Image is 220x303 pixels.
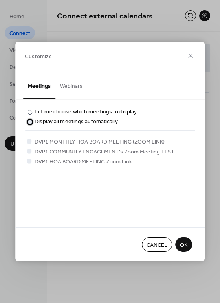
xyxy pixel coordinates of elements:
span: Cancel [147,241,167,249]
span: DVP1 MONTHLY HOA BOARD MEETING (ZOOM LINK) [35,138,165,146]
button: Meetings [23,70,55,99]
button: OK [175,237,192,252]
span: DVP1 COMMUNITY ENGAGEMENT's Zoom Meeting TEST [35,148,174,156]
button: Webinars [55,70,87,98]
div: Let me choose which meetings to display [35,108,137,116]
span: Customize [25,52,52,61]
button: Cancel [142,237,172,252]
div: Display all meetings automatically [35,118,117,126]
span: DVP1 HOA BOARD MEETING Zoom Link [35,158,132,166]
span: OK [180,241,187,249]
